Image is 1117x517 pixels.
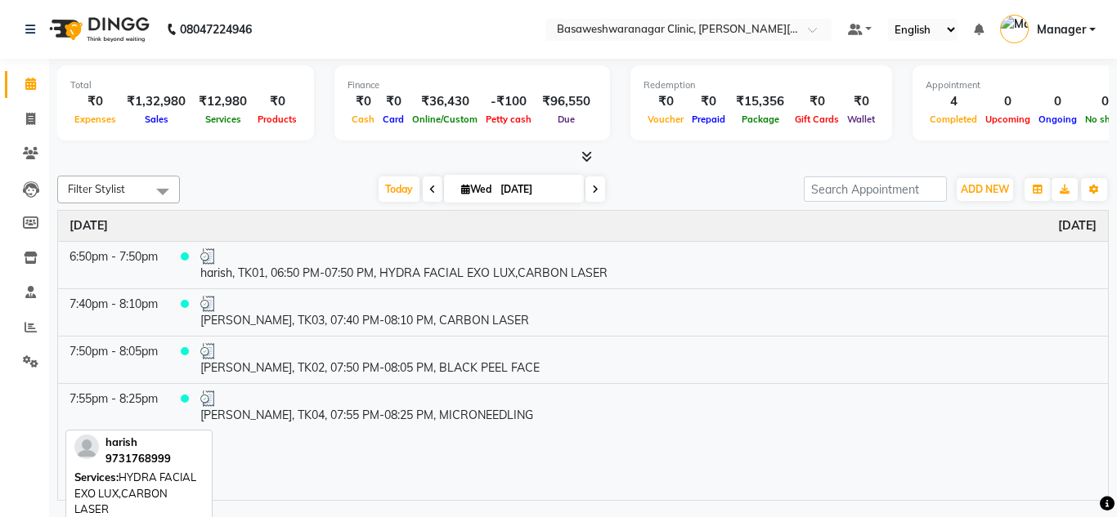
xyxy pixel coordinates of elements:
input: Search Appointment [804,176,947,202]
div: ₹12,980 [192,92,253,111]
b: 08047224946 [180,7,252,52]
span: Online/Custom [408,114,482,125]
span: Package [738,114,783,125]
span: Ongoing [1034,114,1081,125]
div: ₹0 [253,92,301,111]
span: Petty cash [482,114,536,125]
span: ADD NEW [961,183,1009,195]
div: 0 [1034,92,1081,111]
span: Cash [348,114,379,125]
div: ₹0 [644,92,688,111]
span: Voucher [644,114,688,125]
a: September 3, 2025 [1058,217,1097,234]
div: ₹1,32,980 [120,92,192,111]
span: Sales [141,114,173,125]
div: 9731768999 [105,451,171,467]
td: harish, TK01, 06:50 PM-07:50 PM, HYDRA FACIAL EXO LUX,CARBON LASER [189,241,1108,288]
span: Due [554,114,579,125]
div: ₹15,356 [729,92,791,111]
div: ₹0 [791,92,843,111]
th: September 3, 2025 [58,211,1108,242]
span: Wed [457,183,496,195]
span: Services: [74,470,119,484]
span: Wallet [843,114,879,125]
div: ₹0 [70,92,120,111]
span: Filter Stylist [68,182,125,195]
span: Services [201,114,245,125]
div: Finance [348,78,597,92]
img: Manager [1000,15,1029,43]
div: ₹0 [843,92,879,111]
input: 2025-09-03 [496,177,577,202]
span: Manager [1037,21,1086,38]
td: [PERSON_NAME], TK04, 07:55 PM-08:25 PM, MICRONEEDLING [189,383,1108,430]
td: 7:55pm - 8:25pm [58,383,169,430]
span: Upcoming [981,114,1034,125]
span: Products [253,114,301,125]
div: ₹0 [379,92,408,111]
div: 4 [926,92,981,111]
div: Total [70,78,301,92]
span: harish [105,435,137,448]
div: ₹0 [688,92,729,111]
div: -₹100 [482,92,536,111]
div: Redemption [644,78,879,92]
div: ₹96,550 [536,92,597,111]
div: ₹0 [348,92,379,111]
img: profile [74,435,99,459]
img: logo [42,7,154,52]
span: Gift Cards [791,114,843,125]
td: 6:50pm - 7:50pm [58,241,169,288]
td: [PERSON_NAME], TK03, 07:40 PM-08:10 PM, CARBON LASER [189,288,1108,336]
span: Card [379,114,408,125]
button: ADD NEW [957,178,1013,201]
div: ₹36,430 [408,92,482,111]
td: 7:40pm - 8:10pm [58,288,169,336]
span: Today [379,176,419,202]
span: Expenses [70,114,120,125]
span: Completed [926,114,981,125]
span: HYDRA FACIAL EXO LUX,CARBON LASER [74,470,196,515]
a: September 3, 2025 [70,217,108,234]
span: Prepaid [688,114,729,125]
td: 7:50pm - 8:05pm [58,336,169,383]
div: 0 [981,92,1034,111]
td: [PERSON_NAME], TK02, 07:50 PM-08:05 PM, BLACK PEEL FACE [189,336,1108,383]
